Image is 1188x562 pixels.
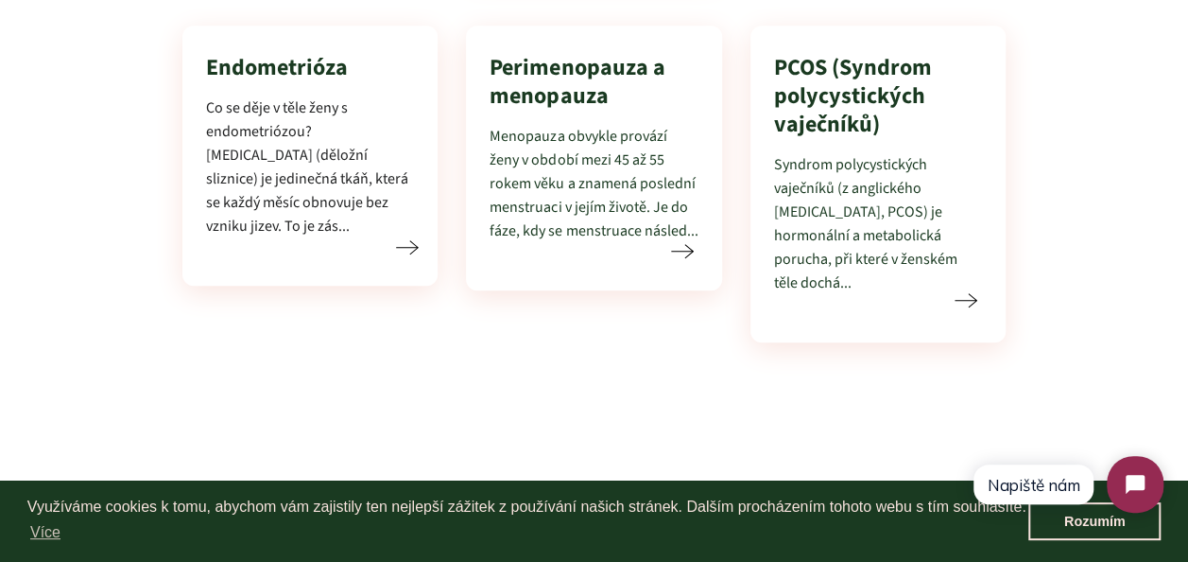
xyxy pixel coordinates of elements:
a: PCOS (Syndrom polycystických vaječníků) Syndrom polycystických vaječníků (z anglického [MEDICAL_D... [750,26,1006,342]
img: arrow-right.svg [671,240,694,263]
span: Endometrióza [206,54,414,82]
span: Menopauza obvykle provází ženy v období mezi 45 až 55 rokem věku a znamená poslední menstruaci v ... [490,126,697,241]
span: Perimenopauza a menopauza [490,54,697,111]
span: Využíváme cookies k tomu, abychom vám zajistily ten nejlepší zážitek z používání našich stránek. ... [27,496,1028,547]
a: Endometrióza Co se děje v těle ženy s endometriózou? [MEDICAL_DATA] (děložní sliznice) je jedineč... [182,26,438,286]
a: Perimenopauza a menopauza Menopauza obvykle provází ženy v období mezi 45 až 55 rokem věku a znam... [466,26,721,290]
img: arrow-right.svg [955,290,977,312]
img: arrow-right.svg [396,237,419,259]
span: Co se děje v těle ženy s endometriózou? [MEDICAL_DATA] (děložní sliznice) je jedinečná tkáň, kter... [206,97,408,237]
iframe: Tidio Chat [956,440,1179,529]
a: learn more about cookies [27,518,63,547]
span: PCOS (Syndrom polycystických vaječníků) [774,54,982,139]
span: Syndrom polycystických vaječníků (z anglického [MEDICAL_DATA], PCOS) je hormonální a metabolická ... [774,154,957,293]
